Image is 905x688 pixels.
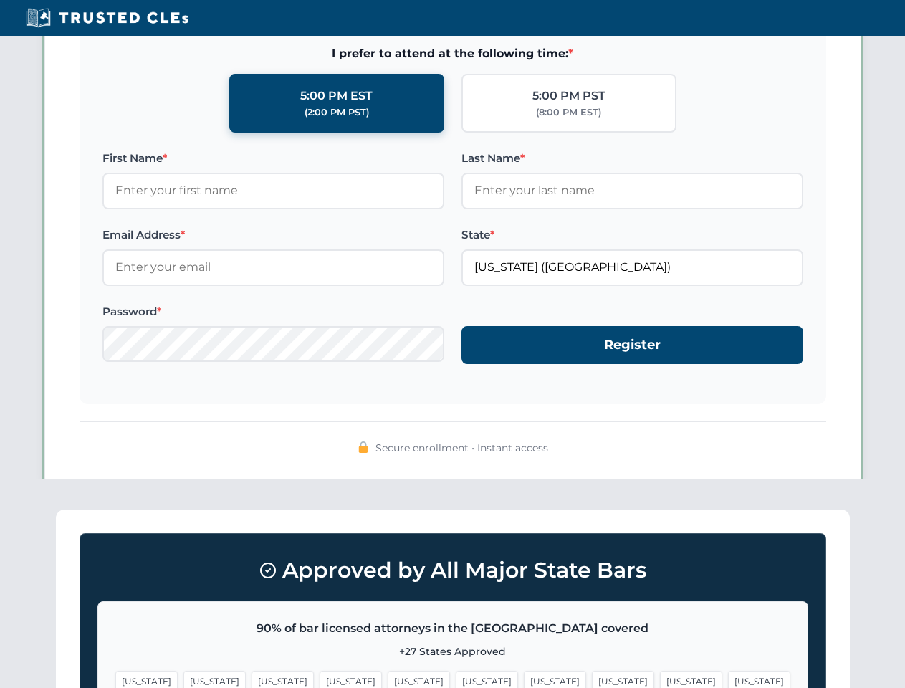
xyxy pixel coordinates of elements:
[102,150,444,167] label: First Name
[536,105,601,120] div: (8:00 PM EST)
[532,87,605,105] div: 5:00 PM PST
[97,551,808,590] h3: Approved by All Major State Bars
[21,7,193,29] img: Trusted CLEs
[461,173,803,209] input: Enter your last name
[375,440,548,456] span: Secure enrollment • Instant access
[102,226,444,244] label: Email Address
[102,44,803,63] span: I prefer to attend at the following time:
[305,105,369,120] div: (2:00 PM PST)
[461,326,803,364] button: Register
[102,173,444,209] input: Enter your first name
[102,249,444,285] input: Enter your email
[115,644,790,659] p: +27 States Approved
[461,150,803,167] label: Last Name
[300,87,373,105] div: 5:00 PM EST
[461,249,803,285] input: Florida (FL)
[461,226,803,244] label: State
[358,441,369,453] img: 🔒
[102,303,444,320] label: Password
[115,619,790,638] p: 90% of bar licensed attorneys in the [GEOGRAPHIC_DATA] covered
